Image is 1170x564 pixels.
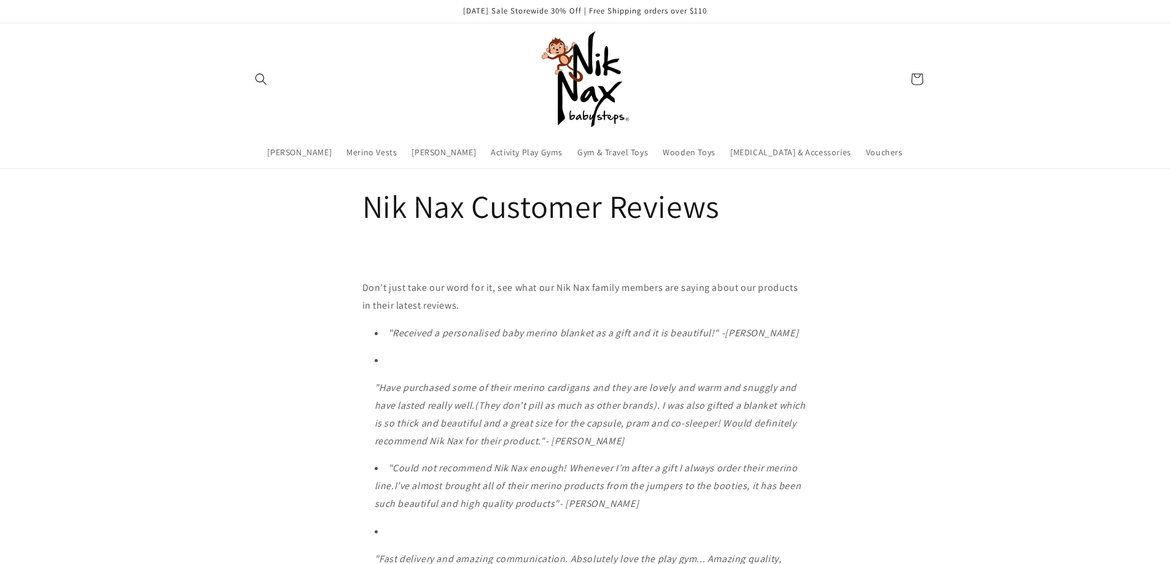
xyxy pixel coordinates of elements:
[483,139,570,165] a: Activity Play Gyms
[375,462,798,492] span: "Could not recommend Nik Nax enough! Whenever I’m after a gift I always order their merino line.
[375,399,806,447] span: (They don't pill as much as other brands). I was also gifted a blanket which is so thick and beau...
[267,147,332,158] span: [PERSON_NAME]
[577,147,648,158] span: Gym & Travel Toys
[388,326,725,339] span: "Received a personalised baby merino blanket as a gift and it is beautiful!" -
[404,139,483,165] a: [PERSON_NAME]
[655,139,723,165] a: Wooden Toys
[362,279,808,315] p: Don’t just take our word for it, see what our Nik Nax family members are saying about our product...
[531,26,639,133] a: Nik Nax
[859,139,910,165] a: Vouchers
[545,435,625,447] span: - [PERSON_NAME]
[491,147,563,158] span: Activity Play Gyms
[723,139,859,165] a: [MEDICAL_DATA] & Accessories
[560,497,639,510] span: - [PERSON_NAME]
[866,147,903,158] span: Vouchers
[375,479,801,510] span: I’ve almost brought all of their merino products from the jumpers to the booties, it has been suc...
[411,147,476,158] span: [PERSON_NAME]
[260,139,339,165] a: [PERSON_NAME]
[375,381,797,412] span: "Have purchased some of their merino cardigans and they are lovely and warm and snuggly and have ...
[730,147,851,158] span: [MEDICAL_DATA] & Accessories
[248,66,275,93] summary: Search
[339,139,404,165] a: Merino Vests
[536,30,634,128] img: Nik Nax
[463,6,707,16] span: [DATE] Sale Storewide 30% Off | Free Shipping orders over $110
[570,139,655,165] a: Gym & Travel Toys
[346,147,397,158] span: Merino Vests
[663,147,716,158] span: Wooden Toys
[725,326,798,339] span: [PERSON_NAME]
[362,186,808,228] h1: Nik Nax Customer Reviews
